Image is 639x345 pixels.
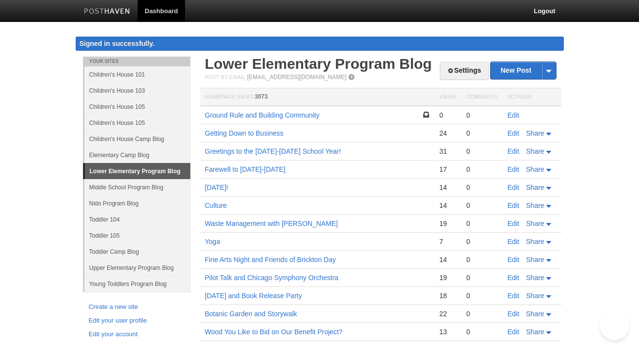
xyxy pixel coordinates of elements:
a: Settings [440,62,488,80]
li: Your Sites [83,57,190,66]
img: Posthaven-bar [84,8,130,16]
a: Edit [508,310,519,318]
a: Pilot Talk and Chicago Symphony Orchestra [205,274,339,282]
span: Share [526,129,544,137]
div: 0 [466,309,497,318]
span: Share [526,328,544,336]
a: New Post [491,62,556,79]
a: Botanic Garden and Storywalk [205,310,297,318]
a: [DATE] and Book Release Party [205,292,302,300]
a: Children's House 105 [84,115,190,131]
a: Lower Elementary Program Blog [205,56,432,72]
a: Edit [508,256,519,264]
span: Share [526,220,544,227]
a: Young Toddlers Program Blog [84,276,190,292]
th: Comments [461,88,502,106]
a: Create a new site [89,302,185,312]
span: Share [526,274,544,282]
a: Farewell to [DATE]-[DATE] [205,165,286,173]
div: 0 [466,111,497,120]
span: Share [526,165,544,173]
a: Edit [508,183,519,191]
span: Share [526,310,544,318]
a: Edit [508,165,519,173]
div: 0 [466,147,497,156]
a: Elementary Camp Blog [84,147,190,163]
a: Ground Rule and Building Community [205,111,320,119]
div: 0 [466,255,497,264]
a: Edit [508,111,519,119]
a: Edit your user profile [89,316,185,326]
a: Upper Elementary Program Blog [84,260,190,276]
div: 14 [439,255,456,264]
div: 19 [439,273,456,282]
a: Edit [508,328,519,336]
iframe: Help Scout Beacon - Open [600,311,629,340]
div: 0 [466,273,497,282]
a: Children's House Camp Blog [84,131,190,147]
span: Share [526,238,544,245]
div: 17 [439,165,456,174]
a: Getting Down to Business [205,129,284,137]
a: Nido Program Blog [84,195,190,211]
a: Fine Arts Night and Friends of Brickton Day [205,256,336,264]
div: 31 [439,147,456,156]
div: 0 [466,183,497,192]
a: Edit [508,129,519,137]
span: 3073 [255,93,268,100]
th: Views [434,88,461,106]
div: Signed in successfully. [76,37,564,51]
span: Share [526,292,544,300]
span: Post by Email [205,74,246,80]
div: 0 [466,201,497,210]
div: 18 [439,291,456,300]
div: 0 [439,111,456,120]
a: [EMAIL_ADDRESS][DOMAIN_NAME] [247,74,346,81]
a: Edit your account [89,329,185,340]
a: Culture [205,202,227,209]
a: Edit [508,147,519,155]
a: Lower Elementary Program Blog [85,163,190,179]
div: 0 [466,165,497,174]
div: 0 [466,327,497,336]
th: Actions [503,88,561,106]
span: Share [526,147,544,155]
a: Edit [508,220,519,227]
div: 7 [439,237,456,246]
div: 0 [466,237,497,246]
div: 0 [466,219,497,228]
span: Share [526,256,544,264]
a: Waste Management with [PERSON_NAME] [205,220,338,227]
div: 19 [439,219,456,228]
a: Children's House 103 [84,82,190,99]
a: Toddler 104 [84,211,190,227]
a: Wood You Like to Bid on Our Benefit Project? [205,328,343,336]
a: Toddler 105 [84,227,190,244]
span: Share [526,202,544,209]
span: Share [526,183,544,191]
div: 14 [439,201,456,210]
a: Children's House 101 [84,66,190,82]
a: Yoga [205,238,220,245]
a: Edit [508,274,519,282]
div: 14 [439,183,456,192]
div: 24 [439,129,456,138]
a: Toddler Camp Blog [84,244,190,260]
a: Edit [508,238,519,245]
div: 13 [439,327,456,336]
div: 0 [466,129,497,138]
a: [DATE]! [205,183,228,191]
a: Greetings to the [DATE]-[DATE] School Year! [205,147,341,155]
th: Homepage Views [200,88,434,106]
a: Children's House 105 [84,99,190,115]
a: Edit [508,202,519,209]
div: 0 [466,291,497,300]
a: Edit [508,292,519,300]
div: 22 [439,309,456,318]
a: Middle School Program Blog [84,179,190,195]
